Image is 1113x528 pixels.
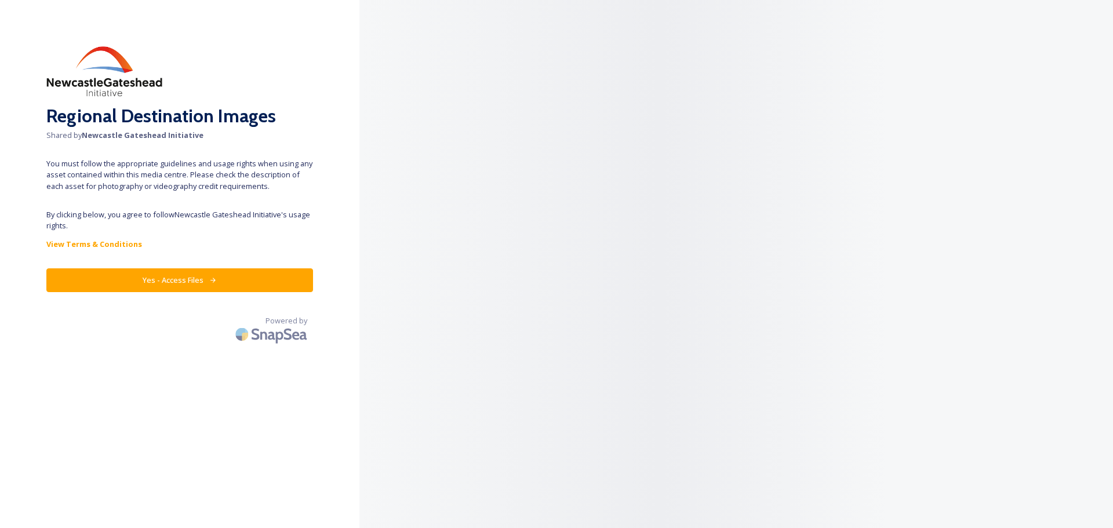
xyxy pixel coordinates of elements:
[46,268,313,292] button: Yes - Access Files
[265,315,307,326] span: Powered by
[46,209,313,231] span: By clicking below, you agree to follow Newcastle Gateshead Initiative 's usage rights.
[46,158,313,192] span: You must follow the appropriate guidelines and usage rights when using any asset contained within...
[46,130,313,141] span: Shared by
[46,239,142,249] strong: View Terms & Conditions
[232,321,313,348] img: SnapSea Logo
[46,237,313,251] a: View Terms & Conditions
[82,130,203,140] strong: Newcastle Gateshead Initiative
[46,102,313,130] h2: Regional Destination Images
[46,46,162,96] img: download%20(2).png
